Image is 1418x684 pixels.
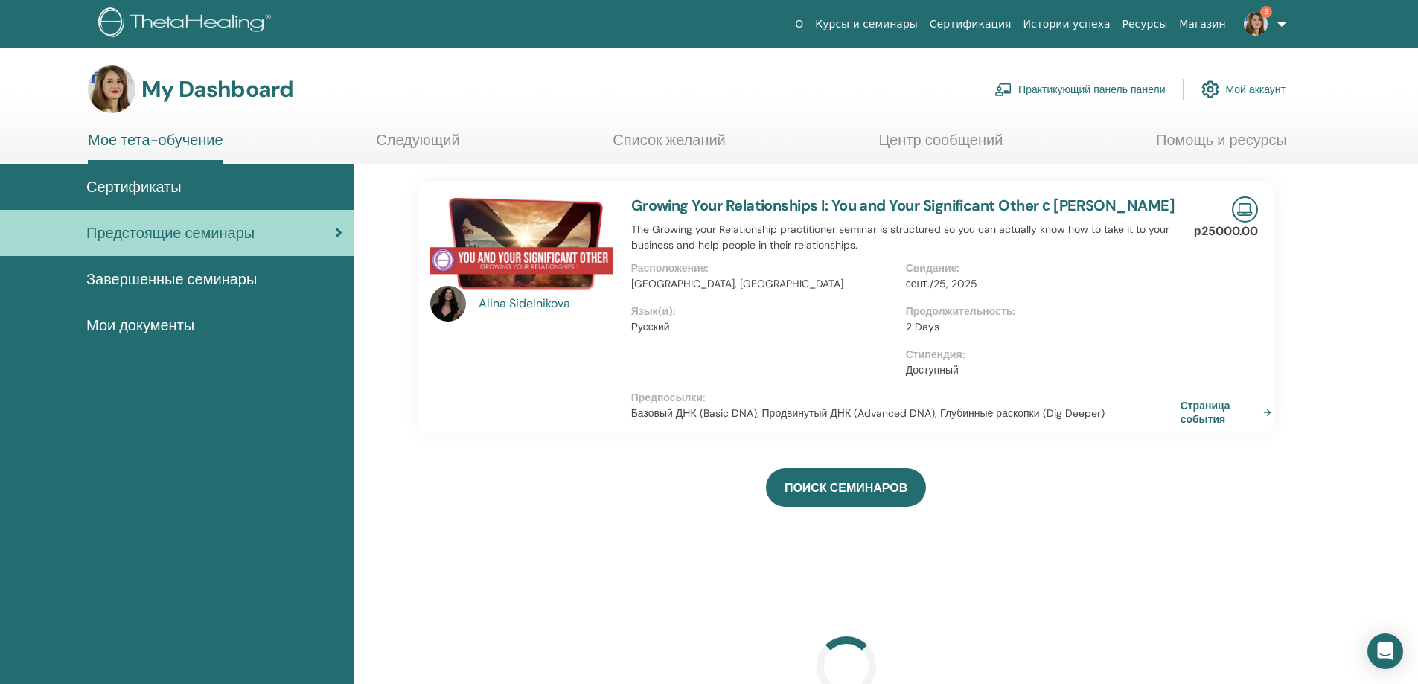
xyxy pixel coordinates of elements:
[878,131,1003,160] a: Центр сообщений
[1201,73,1286,106] a: Мой аккаунт
[631,222,1181,253] p: The Growing your Relationship practitioner seminar is structured so you can actually know how to ...
[994,83,1012,96] img: chalkboard-teacher.svg
[1117,10,1174,38] a: Ресурсы
[88,65,135,113] img: default.jpg
[906,319,1172,335] p: 2 Days
[86,314,194,336] span: Мои документы
[1173,10,1231,38] a: Магазин
[141,76,293,103] h3: My Dashboard
[631,406,1181,421] p: Базовый ДНК (Basic DNA), Продвинутый ДНК (Advanced DNA), Глубинные раскопки (Dig Deeper)
[766,468,926,507] a: ПОИСК СЕМИНАРОВ
[1367,633,1403,669] div: Open Intercom Messenger
[86,222,255,244] span: Предстоящие семинары
[906,276,1172,292] p: сент./25, 2025
[631,261,897,276] p: Расположение :
[924,10,1018,38] a: Сертификация
[1194,223,1258,240] p: р25000.00
[631,304,897,319] p: Язык(и) :
[98,7,276,41] img: logo.png
[906,362,1172,378] p: Доступный
[430,196,613,290] img: Growing Your Relationships I: You and Your Significant Other
[631,319,897,335] p: Русский
[785,480,907,496] span: ПОИСК СЕМИНАРОВ
[906,347,1172,362] p: Стипендия :
[613,131,726,160] a: Список желаний
[631,196,1175,215] a: Growing Your Relationships I: You and Your Significant Other с [PERSON_NAME]
[86,176,182,198] span: Сертификаты
[906,304,1172,319] p: Продолжительность :
[88,131,223,164] a: Мое тета-обучение
[86,268,257,290] span: Завершенные семинары
[479,295,616,313] a: Alina Sidelnikova
[1201,77,1219,102] img: cog.svg
[430,286,466,322] img: default.jpg
[809,10,924,38] a: Курсы и семинары
[1018,10,1117,38] a: Истории успеха
[1156,131,1287,160] a: Помощь и ресурсы
[789,10,809,38] a: О
[631,276,897,292] p: [GEOGRAPHIC_DATA], [GEOGRAPHIC_DATA]
[631,390,1181,406] p: Предпосылки :
[994,73,1165,106] a: Практикующий панель панели
[906,261,1172,276] p: Свидание :
[376,131,459,160] a: Следующий
[1181,399,1277,426] a: Страница события
[1260,6,1272,18] span: 3
[1232,196,1258,223] img: Live Online Seminar
[1244,12,1268,36] img: default.jpg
